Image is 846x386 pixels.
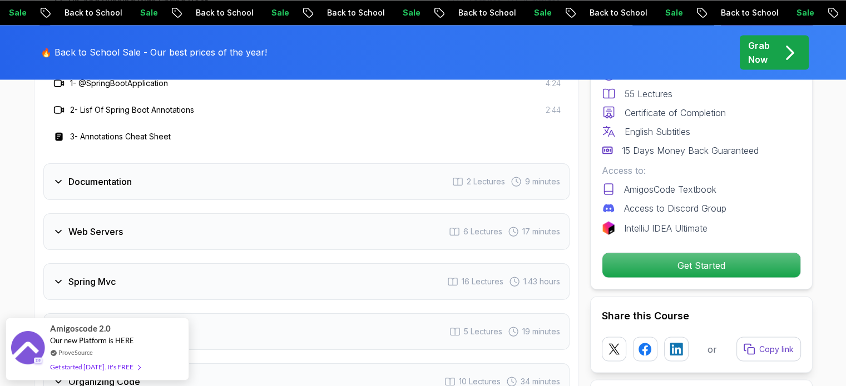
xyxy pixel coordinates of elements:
button: Spring Mvc16 Lectures 1.43 hours [43,263,570,300]
h3: 3 - Annotations Cheat Sheet [70,131,171,142]
p: 🔥 Back to School Sale - Our best prices of the year! [41,46,267,59]
p: 55 Lectures [625,87,672,100]
p: Back to School [711,7,787,18]
button: Web Servers6 Lectures 17 minutes [43,213,570,250]
p: Back to School [318,7,393,18]
span: Our new Platform is HERE [50,336,134,345]
h2: Share this Course [602,308,801,323]
span: Amigoscode 2.0 [50,322,111,335]
span: 19 minutes [522,326,560,337]
div: Get started [DATE]. It's FREE [50,360,140,373]
p: Sale [525,7,560,18]
img: jetbrains logo [602,221,615,234]
p: Back to School [449,7,525,18]
button: Json5 Lectures 19 minutes [43,313,570,350]
p: Back to School [186,7,262,18]
p: Sale [656,7,691,18]
p: Access to Discord Group [624,201,726,214]
p: IntelliJ IDEA Ultimate [624,221,708,234]
p: Sale [787,7,823,18]
p: Copy link [759,343,794,354]
span: 5 Lectures [464,326,502,337]
p: English Subtitles [625,124,690,138]
h3: Spring Mvc [68,275,116,288]
span: 16 Lectures [462,276,503,287]
p: Back to School [55,7,131,18]
button: Get Started [602,252,801,278]
img: provesource social proof notification image [11,331,44,367]
span: 1.43 hours [523,276,560,287]
p: Back to School [580,7,656,18]
p: or [708,342,717,355]
a: ProveSource [58,348,93,357]
p: Sale [393,7,429,18]
span: 4:24 [546,78,561,89]
span: 17 minutes [522,226,560,237]
span: 2 Lectures [467,176,505,187]
button: Documentation2 Lectures 9 minutes [43,163,570,200]
h3: 2 - Lisf Of Spring Boot Annotations [70,104,194,116]
p: Certificate of Completion [625,106,726,119]
span: 9 minutes [525,176,560,187]
p: Grab Now [748,39,770,66]
p: 15 Days Money Back Guaranteed [622,143,759,157]
h3: 1 - @SpringBootApplication [70,78,168,89]
p: AmigosCode Textbook [624,182,716,195]
p: Sale [131,7,166,18]
span: 6 Lectures [463,226,502,237]
h3: Documentation [68,175,132,188]
p: Sale [262,7,298,18]
span: 2:44 [546,104,561,116]
p: Access to: [602,163,801,177]
p: Get Started [602,253,800,277]
h3: Web Servers [68,225,123,238]
button: Copy link [736,337,801,361]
